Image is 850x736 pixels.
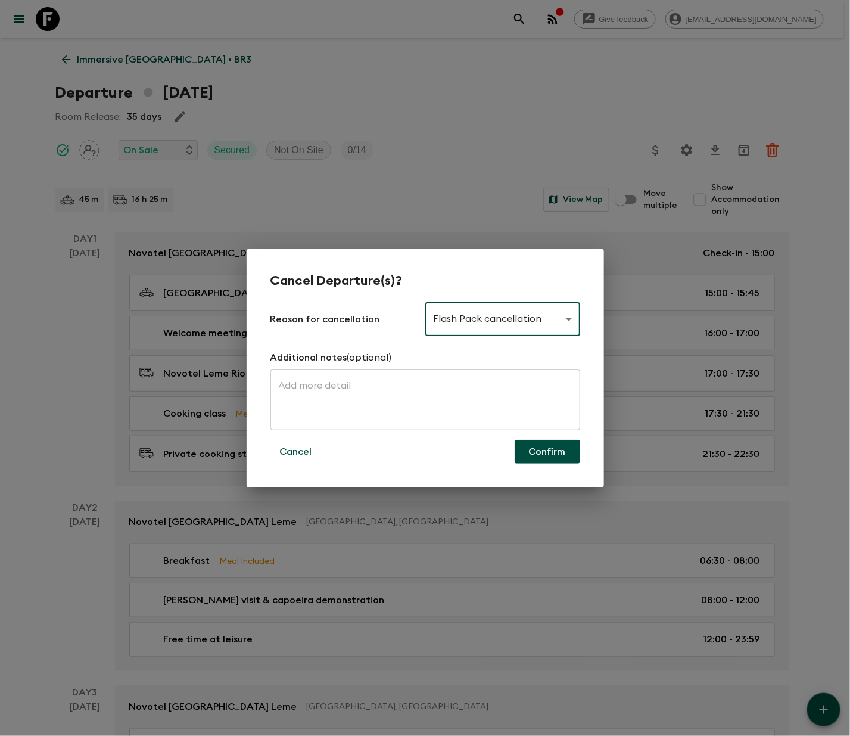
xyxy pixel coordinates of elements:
[515,440,580,464] button: Confirm
[270,273,580,288] h2: Cancel Departure(s)?
[425,303,580,336] div: Flash Pack cancellation
[280,445,312,459] p: Cancel
[270,350,347,365] p: Additional notes
[270,312,425,327] p: Reason for cancellation
[270,440,322,464] button: Cancel
[347,350,392,365] p: (optional)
